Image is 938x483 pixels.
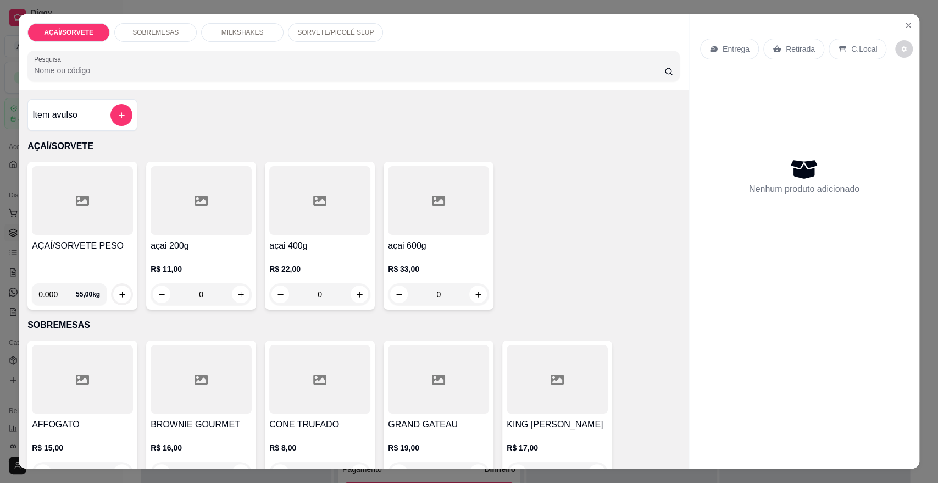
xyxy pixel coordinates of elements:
p: SOBREMESAS [132,28,179,37]
p: R$ 11,00 [151,264,252,275]
p: R$ 15,00 [32,442,133,453]
button: increase-product-quantity [113,286,131,303]
p: R$ 33,00 [388,264,489,275]
p: SOBREMESAS [27,319,680,332]
h4: açai 200g [151,239,252,253]
h4: açai 400g [269,239,370,253]
button: decrease-product-quantity [153,286,170,303]
button: Close [900,17,917,34]
h4: BROWNIE GOURMET [151,418,252,431]
p: R$ 19,00 [388,442,489,453]
p: SORVETE/PICOLÉ SLUP [297,28,374,37]
p: MILKSHAKES [221,28,264,37]
button: increase-product-quantity [469,464,487,482]
p: R$ 17,00 [507,442,608,453]
button: increase-product-quantity [588,464,606,482]
button: add-separate-item [110,104,132,126]
h4: açai 600g [388,239,489,253]
p: R$ 22,00 [269,264,370,275]
p: Nenhum produto adicionado [749,183,859,196]
p: C.Local [851,43,877,54]
h4: GRAND GATEAU [388,418,489,431]
p: R$ 16,00 [151,442,252,453]
h4: AFFOGATO [32,418,133,431]
button: decrease-product-quantity [390,464,408,482]
button: decrease-product-quantity [34,464,52,482]
input: Pesquisa [34,65,664,76]
p: AÇAÍ/SORVETE [44,28,93,37]
button: increase-product-quantity [232,464,249,482]
p: Retirada [786,43,815,54]
button: decrease-product-quantity [271,464,289,482]
button: increase-product-quantity [351,464,368,482]
h4: KING [PERSON_NAME] [507,418,608,431]
h4: CONE TRUFADO [269,418,370,431]
button: increase-product-quantity [351,286,368,303]
button: decrease-product-quantity [271,286,289,303]
button: decrease-product-quantity [153,464,170,482]
h4: Item avulso [32,108,77,122]
h4: AÇAÍ/SORVETE PESO [32,239,133,253]
button: decrease-product-quantity [509,464,526,482]
p: AÇAÍ/SORVETE [27,140,680,153]
button: decrease-product-quantity [390,286,408,303]
p: Entrega [723,43,750,54]
button: increase-product-quantity [232,286,249,303]
button: increase-product-quantity [469,286,487,303]
button: increase-product-quantity [113,464,131,482]
input: 0.00 [38,283,76,305]
label: Pesquisa [34,54,65,64]
button: decrease-product-quantity [895,40,913,58]
p: R$ 8,00 [269,442,370,453]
